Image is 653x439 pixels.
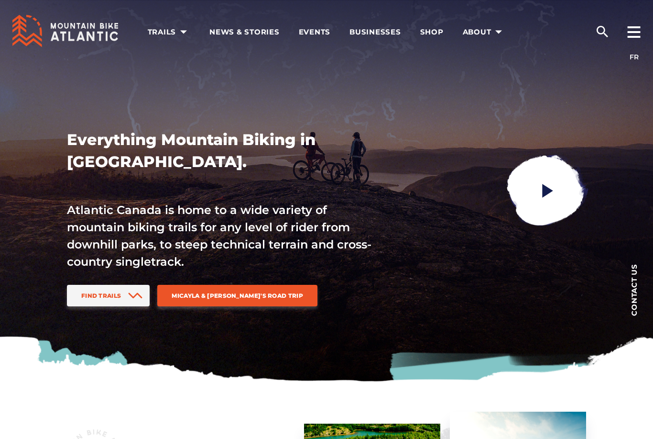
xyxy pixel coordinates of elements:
[67,285,150,306] a: Find Trails
[420,27,444,37] span: Shop
[148,27,191,37] span: Trails
[172,292,303,299] span: Micayla & [PERSON_NAME]'s Road Trip
[67,202,373,270] p: Atlantic Canada is home to a wide variety of mountain biking trails for any level of rider from d...
[631,264,638,316] span: Contact us
[463,27,506,37] span: About
[595,24,610,39] ion-icon: search
[67,129,373,173] h1: Everything Mountain Biking in [GEOGRAPHIC_DATA].
[177,25,190,39] ion-icon: arrow dropdown
[157,285,317,306] a: Micayla & [PERSON_NAME]'s Road Trip
[615,249,653,330] a: Contact us
[349,27,401,37] span: Businesses
[209,27,280,37] span: News & Stories
[299,27,331,37] span: Events
[539,182,556,199] ion-icon: play
[630,53,639,61] a: FR
[81,292,121,299] span: Find Trails
[492,25,505,39] ion-icon: arrow dropdown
